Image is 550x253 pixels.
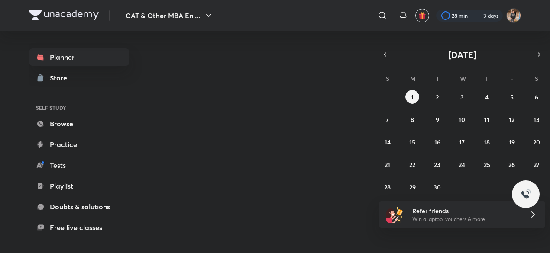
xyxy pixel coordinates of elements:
button: September 22, 2025 [405,157,419,171]
span: [DATE] [448,49,476,61]
button: September 27, 2025 [530,157,544,171]
abbr: Sunday [386,74,389,83]
abbr: September 9, 2025 [436,115,439,124]
button: September 15, 2025 [405,135,419,149]
abbr: September 4, 2025 [485,93,489,101]
button: September 21, 2025 [381,157,395,171]
abbr: Friday [510,74,514,83]
button: September 29, 2025 [405,180,419,194]
a: Tests [29,157,129,174]
abbr: September 15, 2025 [409,138,415,146]
h6: SELF STUDY [29,100,129,115]
button: September 5, 2025 [505,90,519,104]
abbr: September 17, 2025 [459,138,465,146]
img: avatar [418,12,426,19]
abbr: September 26, 2025 [508,160,515,169]
a: Planner [29,48,129,66]
a: Free live classes [29,219,129,236]
img: Mayank kardam [506,8,521,23]
abbr: September 12, 2025 [509,115,514,124]
abbr: September 30, 2025 [434,183,441,191]
button: September 10, 2025 [455,112,469,126]
button: September 9, 2025 [430,112,444,126]
abbr: September 11, 2025 [484,115,489,124]
abbr: September 19, 2025 [509,138,515,146]
button: September 23, 2025 [430,157,444,171]
button: September 4, 2025 [480,90,494,104]
p: Win a laptop, vouchers & more [412,215,519,223]
abbr: September 5, 2025 [510,93,514,101]
button: September 26, 2025 [505,157,519,171]
abbr: Thursday [485,74,489,83]
img: referral [386,206,403,223]
img: streak [473,11,482,20]
abbr: September 14, 2025 [385,138,391,146]
button: September 14, 2025 [381,135,395,149]
button: September 20, 2025 [530,135,544,149]
abbr: September 27, 2025 [534,160,540,169]
button: September 18, 2025 [480,135,494,149]
button: September 19, 2025 [505,135,519,149]
abbr: Monday [410,74,415,83]
button: September 13, 2025 [530,112,544,126]
button: September 6, 2025 [530,90,544,104]
button: September 25, 2025 [480,157,494,171]
button: CAT & Other MBA En ... [120,7,219,24]
a: Practice [29,136,129,153]
abbr: September 29, 2025 [409,183,416,191]
h6: Refer friends [412,206,519,215]
abbr: September 10, 2025 [459,115,465,124]
button: avatar [415,9,429,22]
a: Browse [29,115,129,132]
abbr: Saturday [535,74,538,83]
button: September 16, 2025 [430,135,444,149]
abbr: September 16, 2025 [434,138,440,146]
abbr: September 24, 2025 [459,160,465,169]
button: September 28, 2025 [381,180,395,194]
button: September 7, 2025 [381,112,395,126]
button: September 12, 2025 [505,112,519,126]
abbr: September 6, 2025 [535,93,538,101]
abbr: September 25, 2025 [484,160,490,169]
button: September 24, 2025 [455,157,469,171]
abbr: September 8, 2025 [411,115,414,124]
a: Company Logo [29,10,99,22]
div: Store [50,73,72,83]
abbr: September 18, 2025 [484,138,490,146]
abbr: September 21, 2025 [385,160,390,169]
button: [DATE] [391,48,533,61]
abbr: September 3, 2025 [460,93,464,101]
button: September 2, 2025 [430,90,444,104]
abbr: September 23, 2025 [434,160,440,169]
a: Playlist [29,177,129,195]
abbr: September 13, 2025 [534,115,540,124]
button: September 30, 2025 [430,180,444,194]
abbr: September 7, 2025 [386,115,389,124]
abbr: Wednesday [460,74,466,83]
button: September 1, 2025 [405,90,419,104]
img: ttu [521,189,531,199]
button: September 8, 2025 [405,112,419,126]
abbr: September 22, 2025 [409,160,415,169]
abbr: September 28, 2025 [384,183,391,191]
button: September 11, 2025 [480,112,494,126]
a: Store [29,69,129,86]
abbr: Tuesday [436,74,439,83]
abbr: September 1, 2025 [411,93,414,101]
abbr: September 20, 2025 [533,138,540,146]
button: September 3, 2025 [455,90,469,104]
abbr: September 2, 2025 [436,93,439,101]
img: Company Logo [29,10,99,20]
a: Doubts & solutions [29,198,129,215]
button: September 17, 2025 [455,135,469,149]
